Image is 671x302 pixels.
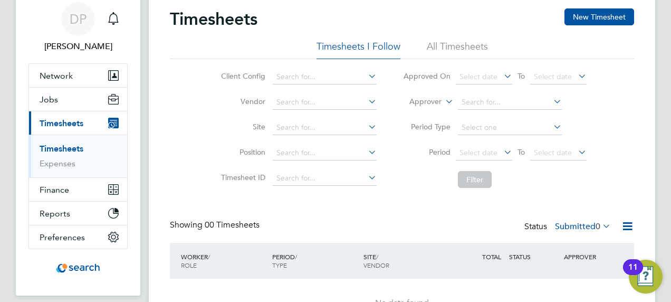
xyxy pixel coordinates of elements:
[458,171,492,188] button: Filter
[29,202,127,225] button: Reports
[40,71,73,81] span: Network
[270,247,361,275] div: PERIOD
[273,146,377,161] input: Search for...
[427,40,488,59] li: All Timesheets
[295,252,297,261] span: /
[403,122,450,131] label: Period Type
[40,158,75,168] a: Expenses
[629,260,663,294] button: Open Resource Center, 11 new notifications
[482,252,501,261] span: TOTAL
[361,247,452,275] div: SITE
[561,247,616,266] div: APPROVER
[459,72,497,81] span: Select date
[534,148,572,157] span: Select date
[458,95,562,110] input: Search for...
[514,145,528,159] span: To
[596,221,600,232] span: 0
[506,247,561,266] div: STATUS
[273,95,377,110] input: Search for...
[403,147,450,157] label: Period
[458,120,562,135] input: Select one
[29,64,127,87] button: Network
[28,40,128,53] span: Dan Proudfoot
[170,220,262,231] div: Showing
[29,88,127,111] button: Jobs
[181,261,197,269] span: ROLE
[218,97,265,106] label: Vendor
[363,261,389,269] span: VENDOR
[40,232,85,242] span: Preferences
[29,178,127,201] button: Finance
[555,221,611,232] label: Submitted
[218,71,265,81] label: Client Config
[218,173,265,182] label: Timesheet ID
[70,12,87,26] span: DP
[524,220,613,234] div: Status
[628,267,638,281] div: 11
[376,252,378,261] span: /
[40,185,69,195] span: Finance
[178,247,270,275] div: WORKER
[514,69,528,83] span: To
[28,2,128,53] a: DP[PERSON_NAME]
[29,225,127,249] button: Preferences
[40,95,58,105] span: Jobs
[394,97,442,107] label: Approver
[459,148,497,157] span: Select date
[273,70,377,84] input: Search for...
[273,171,377,186] input: Search for...
[28,260,128,277] a: Go to home page
[534,72,572,81] span: Select date
[317,40,400,59] li: Timesheets I Follow
[29,135,127,177] div: Timesheets
[56,260,100,277] img: searchconsultancy-logo-retina.png
[29,111,127,135] button: Timesheets
[403,71,450,81] label: Approved On
[205,220,260,230] span: 00 Timesheets
[170,8,257,30] h2: Timesheets
[218,147,265,157] label: Position
[208,252,210,261] span: /
[40,144,83,154] a: Timesheets
[272,261,287,269] span: TYPE
[273,120,377,135] input: Search for...
[218,122,265,131] label: Site
[40,209,70,219] span: Reports
[40,118,83,128] span: Timesheets
[564,8,634,25] button: New Timesheet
